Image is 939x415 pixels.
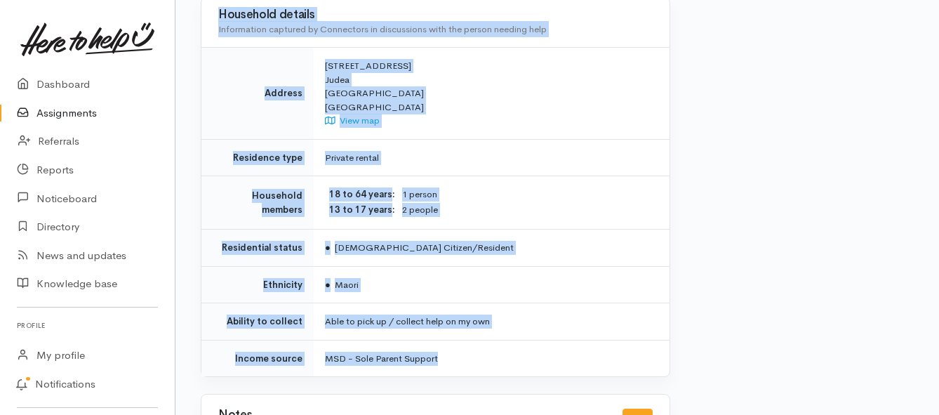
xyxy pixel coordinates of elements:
span: Maori [325,279,359,291]
span: Information captured by Connectors in discussions with the person needing help [218,23,547,35]
div: [STREET_ADDRESS] Judea [GEOGRAPHIC_DATA] [GEOGRAPHIC_DATA] [325,59,653,128]
td: Private rental [314,139,670,176]
td: MSD - Sole Parent Support [314,340,670,376]
td: Ability to collect [201,303,314,341]
span: ● [325,242,331,253]
span: ● [325,279,331,291]
dt: 13 to 17 years [325,203,395,217]
td: Ethnicity [201,266,314,303]
td: Address [201,48,314,140]
td: Able to pick up / collect help on my own [314,303,670,341]
dd: 1 person [402,187,653,202]
td: Household members [201,176,314,230]
dt: 18 to 64 years [325,187,395,202]
dd: 2 people [402,203,653,218]
td: Income source [201,340,314,376]
h3: Household details [218,8,653,22]
td: Residence type [201,139,314,176]
span: [DEMOGRAPHIC_DATA] Citizen/Resident [325,242,514,253]
h6: Profile [17,316,158,335]
td: Residential status [201,230,314,267]
a: View map [325,114,380,126]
